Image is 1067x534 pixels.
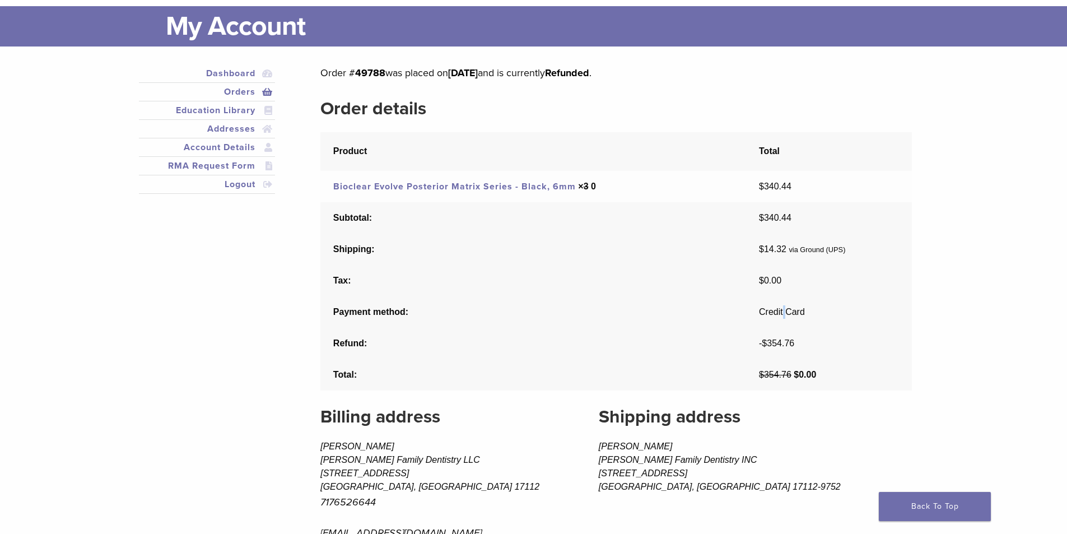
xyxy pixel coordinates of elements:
[320,64,911,81] p: Order # was placed on and is currently .
[320,494,564,510] p: 7176526644
[759,213,791,222] span: 340.44
[789,245,845,254] small: via Ground (UPS)
[759,244,764,254] span: $
[879,492,991,521] a: Back To Top
[355,67,385,79] mark: 49788
[759,182,791,191] bdi: 340.44
[759,338,794,348] span: - 354.76
[320,403,564,430] h2: Billing address
[746,132,911,171] th: Total
[448,67,478,79] mark: [DATE]
[794,370,816,379] span: 0.00
[320,234,746,265] th: Shipping:
[320,359,746,391] th: Total:
[759,276,764,285] span: $
[320,328,746,359] th: Refund:
[599,403,912,430] h2: Shipping address
[141,104,273,117] a: Education Library
[320,296,746,328] th: Payment method:
[545,67,589,79] mark: Refunded
[584,182,589,191] del: 3
[794,370,799,379] span: $
[746,296,911,328] td: Credit Card
[759,182,764,191] span: $
[141,122,273,136] a: Addresses
[141,178,273,191] a: Logout
[762,338,767,348] span: $
[333,181,576,192] a: Bioclear Evolve Posterior Matrix Series - Black, 6mm
[578,182,596,191] strong: ×
[599,440,912,494] address: [PERSON_NAME] [PERSON_NAME] Family Dentistry INC [STREET_ADDRESS] [GEOGRAPHIC_DATA], [GEOGRAPHIC_...
[141,67,273,80] a: Dashboard
[591,182,596,191] ins: 0
[320,202,746,234] th: Subtotal:
[759,370,791,379] del: $354.76
[759,276,781,285] span: 0.00
[141,85,273,99] a: Orders
[166,6,929,47] h1: My Account
[759,213,764,222] span: $
[320,95,911,122] h2: Order details
[759,244,786,254] span: 14.32
[139,64,276,207] nav: Account pages
[141,159,273,173] a: RMA Request Form
[320,132,746,171] th: Product
[141,141,273,154] a: Account Details
[320,265,746,296] th: Tax:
